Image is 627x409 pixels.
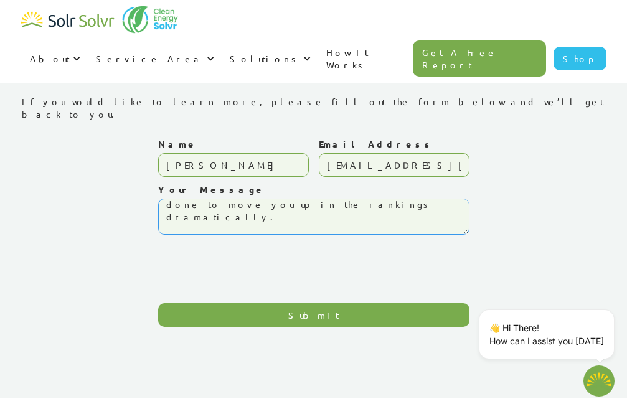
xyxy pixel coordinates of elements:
[158,303,469,327] input: Submit
[158,183,469,195] label: Your Message
[30,52,70,65] div: About
[158,138,309,150] label: Name
[319,138,469,150] label: Email Address
[554,47,606,70] a: Shop
[22,95,605,120] div: If you would like to learn more, please fill out the form below and we’ll get back to you.
[318,34,413,83] a: How It Works
[583,365,615,397] img: 1702586718.png
[158,241,347,289] iframe: reCAPTCHA
[21,40,87,77] div: About
[413,40,546,77] a: Get A Free Report
[158,138,469,327] form: Contact Us Form
[221,40,318,77] div: Solutions
[489,321,604,347] p: 👋 Hi There! How can I assist you [DATE]
[96,52,204,65] div: Service Area
[583,365,615,397] button: Open chatbot widget
[230,52,300,65] div: Solutions
[87,40,221,77] div: Service Area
